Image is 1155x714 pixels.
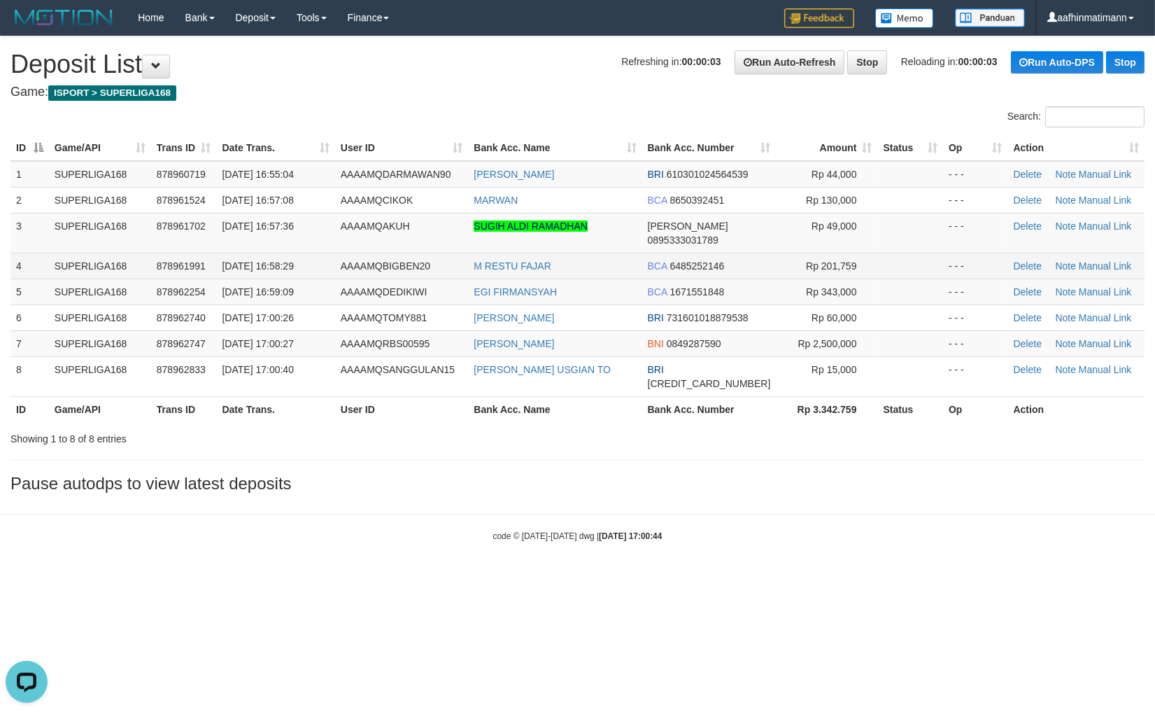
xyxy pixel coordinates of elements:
[474,312,554,323] a: [PERSON_NAME]
[648,260,667,272] span: BCA
[1014,364,1042,375] a: Delete
[621,56,721,67] span: Refreshing in:
[648,378,771,389] span: Copy 568401030185536 to clipboard
[222,169,293,180] span: [DATE] 16:55:04
[943,135,1008,161] th: Op: activate to sort column ascending
[1055,220,1076,232] a: Note
[667,338,721,349] span: Copy 0849287590 to clipboard
[474,195,518,206] a: MARWAN
[49,356,151,396] td: SUPERLIGA168
[648,195,667,206] span: BCA
[599,531,662,541] strong: [DATE] 17:00:44
[648,312,664,323] span: BRI
[1007,106,1145,127] label: Search:
[1079,260,1132,272] a: Manual Link
[216,135,334,161] th: Date Trans.: activate to sort column ascending
[341,338,430,349] span: AAAAMQRBS00595
[10,85,1145,99] h4: Game:
[222,364,293,375] span: [DATE] 17:00:40
[10,356,49,396] td: 8
[812,169,857,180] span: Rp 44,000
[812,220,857,232] span: Rp 49,000
[10,135,49,161] th: ID: activate to sort column descending
[806,260,856,272] span: Rp 201,759
[49,187,151,213] td: SUPERLIGA168
[798,338,856,349] span: Rp 2,500,000
[1014,195,1042,206] a: Delete
[1055,260,1076,272] a: Note
[648,220,728,232] span: [PERSON_NAME]
[806,195,856,206] span: Rp 130,000
[474,286,557,297] a: EGI FIRMANSYAH
[642,396,777,422] th: Bank Acc. Number
[1055,286,1076,297] a: Note
[341,220,410,232] span: AAAAMQAKUH
[335,396,469,422] th: User ID
[6,6,48,48] button: Open LiveChat chat widget
[157,260,206,272] span: 878961991
[648,169,664,180] span: BRI
[222,260,293,272] span: [DATE] 16:58:29
[1055,364,1076,375] a: Note
[776,396,877,422] th: Rp 3.342.759
[878,135,943,161] th: Status: activate to sort column ascending
[1055,195,1076,206] a: Note
[151,135,217,161] th: Trans ID: activate to sort column ascending
[48,85,176,101] span: ISPORT > SUPERLIGA168
[157,338,206,349] span: 878962747
[958,56,998,67] strong: 00:00:03
[10,304,49,330] td: 6
[812,364,857,375] span: Rp 15,000
[943,213,1008,253] td: - - -
[1055,169,1076,180] a: Note
[493,531,662,541] small: code © [DATE]-[DATE] dwg |
[222,220,293,232] span: [DATE] 16:57:36
[943,304,1008,330] td: - - -
[648,364,664,375] span: BRI
[943,187,1008,213] td: - - -
[1079,169,1132,180] a: Manual Link
[157,195,206,206] span: 878961524
[10,161,49,188] td: 1
[49,279,151,304] td: SUPERLIGA168
[157,220,206,232] span: 878961702
[943,396,1008,422] th: Op
[784,8,854,28] img: Feedback.jpg
[10,50,1145,78] h1: Deposit List
[151,396,217,422] th: Trans ID
[157,364,206,375] span: 878962833
[335,135,469,161] th: User ID: activate to sort column ascending
[667,169,749,180] span: Copy 610301024564539 to clipboard
[1045,106,1145,127] input: Search:
[943,161,1008,188] td: - - -
[10,253,49,279] td: 4
[157,312,206,323] span: 878962740
[669,195,724,206] span: Copy 8650392451 to clipboard
[468,396,642,422] th: Bank Acc. Name
[1014,169,1042,180] a: Delete
[669,286,724,297] span: Copy 1671551848 to clipboard
[682,56,721,67] strong: 00:00:03
[735,50,844,74] a: Run Auto-Refresh
[1106,51,1145,73] a: Stop
[1079,312,1132,323] a: Manual Link
[1008,135,1145,161] th: Action: activate to sort column ascending
[1079,364,1132,375] a: Manual Link
[1014,260,1042,272] a: Delete
[341,364,455,375] span: AAAAMQSANGGULAN15
[1055,312,1076,323] a: Note
[1011,51,1103,73] a: Run Auto-DPS
[474,364,611,375] a: [PERSON_NAME] USGIAN TO
[875,8,934,28] img: Button%20Memo.svg
[943,330,1008,356] td: - - -
[1014,312,1042,323] a: Delete
[222,195,293,206] span: [DATE] 16:57:08
[943,253,1008,279] td: - - -
[341,195,413,206] span: AAAAMQCIKOK
[1008,396,1145,422] th: Action
[10,279,49,304] td: 5
[1014,220,1042,232] a: Delete
[776,135,877,161] th: Amount: activate to sort column ascending
[1079,195,1132,206] a: Manual Link
[49,161,151,188] td: SUPERLIGA168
